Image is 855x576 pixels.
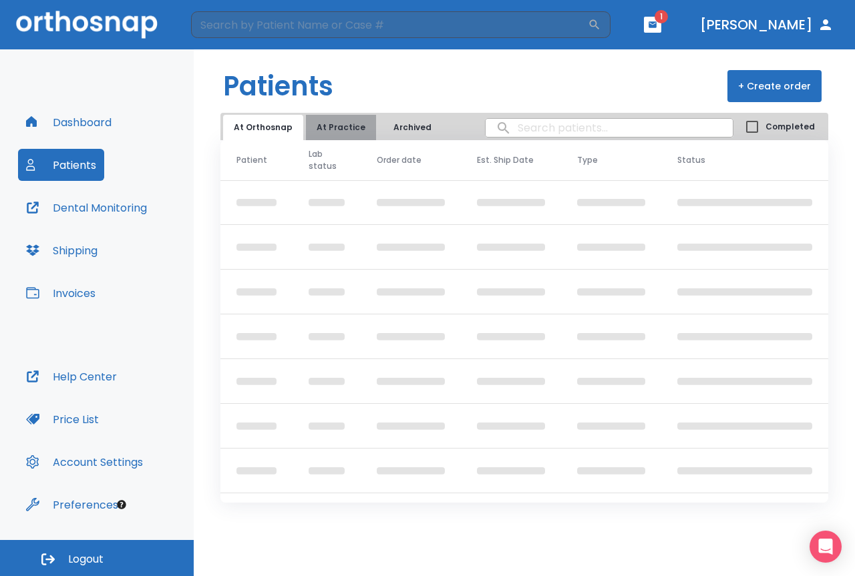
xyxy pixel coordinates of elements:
[16,11,158,38] img: Orthosnap
[727,70,822,102] button: + Create order
[306,115,376,140] button: At Practice
[18,360,125,392] button: Help Center
[655,10,668,23] span: 1
[191,11,588,38] input: Search by Patient Name or Case #
[309,148,345,172] span: Lab status
[18,106,120,138] button: Dashboard
[695,13,839,37] button: [PERSON_NAME]
[577,154,598,166] span: Type
[486,115,733,141] input: search
[223,115,303,140] button: At Orthosnap
[68,552,104,567] span: Logout
[18,234,106,266] button: Shipping
[477,154,534,166] span: Est. Ship Date
[18,489,126,521] button: Preferences
[223,115,448,140] div: tabs
[18,403,107,435] button: Price List
[377,154,421,166] span: Order date
[18,277,104,309] button: Invoices
[116,499,128,511] div: Tooltip anchor
[765,121,815,133] span: Completed
[236,154,267,166] span: Patient
[223,66,333,106] h1: Patients
[18,149,104,181] button: Patients
[677,154,705,166] span: Status
[18,192,155,224] button: Dental Monitoring
[379,115,446,140] button: Archived
[810,531,842,563] div: Open Intercom Messenger
[18,446,151,478] button: Account Settings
